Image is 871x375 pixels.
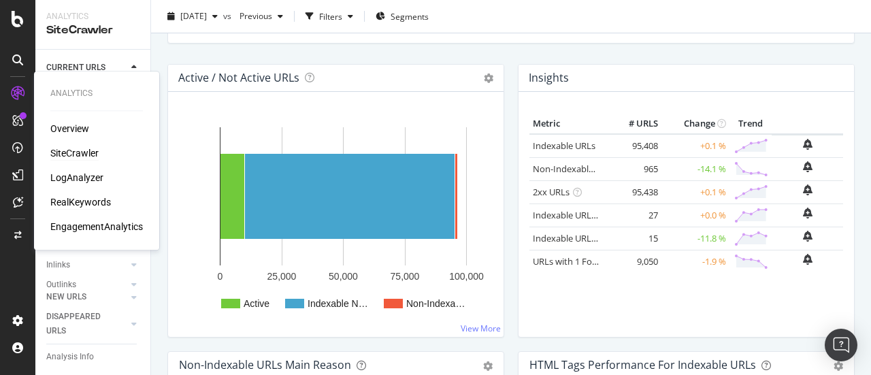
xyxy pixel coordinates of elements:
div: bell-plus [803,231,812,242]
div: bell-plus [803,139,812,150]
a: Overview [50,122,89,135]
text: 75,000 [391,271,420,282]
div: bell-plus [803,254,812,265]
td: 9,050 [607,250,661,273]
div: NEW URLS [46,290,86,304]
div: Outlinks [46,278,76,292]
svg: A chart. [179,114,488,326]
button: Filters [300,5,359,27]
td: -1.9 % [661,250,729,273]
div: gear [483,361,493,371]
td: -11.8 % [661,227,729,250]
div: SiteCrawler [46,22,139,38]
td: +0.1 % [661,134,729,158]
text: 25,000 [267,271,297,282]
span: vs [223,10,234,22]
a: View More [461,323,501,334]
div: Analytics [46,11,139,22]
div: Analytics [50,88,143,99]
td: 965 [607,157,661,180]
th: # URLS [607,114,661,134]
a: Non-Indexable URLs [533,163,616,175]
div: Analysis Info [46,350,94,364]
td: 95,438 [607,180,661,203]
th: Metric [529,114,607,134]
td: +0.0 % [661,203,729,227]
a: DISAPPEARED URLS [46,310,127,338]
text: Indexable N… [308,298,368,309]
a: 2xx URLs [533,186,570,198]
td: 15 [607,227,661,250]
span: Previous [234,10,272,22]
th: Trend [729,114,772,134]
div: Open Intercom Messenger [825,329,857,361]
td: -14.1 % [661,157,729,180]
a: Inlinks [46,258,127,272]
text: 100,000 [449,271,484,282]
td: 95,408 [607,134,661,158]
text: Non-Indexa… [406,298,465,309]
div: bell-plus [803,184,812,195]
a: NEW URLS [46,290,127,304]
span: 2025 Aug. 19th [180,10,207,22]
div: Inlinks [46,258,70,272]
button: Previous [234,5,289,27]
button: [DATE] [162,5,223,27]
td: 27 [607,203,661,227]
a: EngagementAnalytics [50,220,143,233]
text: 50,000 [329,271,358,282]
a: Indexable URLs with Bad H1 [533,209,646,221]
a: Analysis Info [46,350,141,364]
a: RealKeywords [50,195,111,209]
h4: Active / Not Active URLs [178,69,299,87]
button: Segments [370,5,434,27]
div: bell-plus [803,161,812,172]
i: Options [484,74,493,83]
a: CURRENT URLS [46,61,127,75]
div: HTML Tags Performance for Indexable URLs [529,358,756,372]
a: SiteCrawler [50,146,99,160]
text: 0 [218,271,223,282]
a: Indexable URLs with Bad Description [533,232,681,244]
a: Indexable URLs [533,140,595,152]
span: Segments [391,10,429,22]
td: +0.1 % [661,180,729,203]
div: Filters [319,10,342,22]
div: Non-Indexable URLs Main Reason [179,358,351,372]
text: Active [244,298,269,309]
div: DISAPPEARED URLS [46,310,115,338]
div: CURRENT URLS [46,61,105,75]
th: Change [661,114,729,134]
a: URLs with 1 Follow Inlink [533,255,633,267]
a: LogAnalyzer [50,171,103,184]
div: gear [834,361,843,371]
div: bell-plus [803,208,812,218]
h4: Insights [529,69,569,87]
a: Outlinks [46,278,127,292]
